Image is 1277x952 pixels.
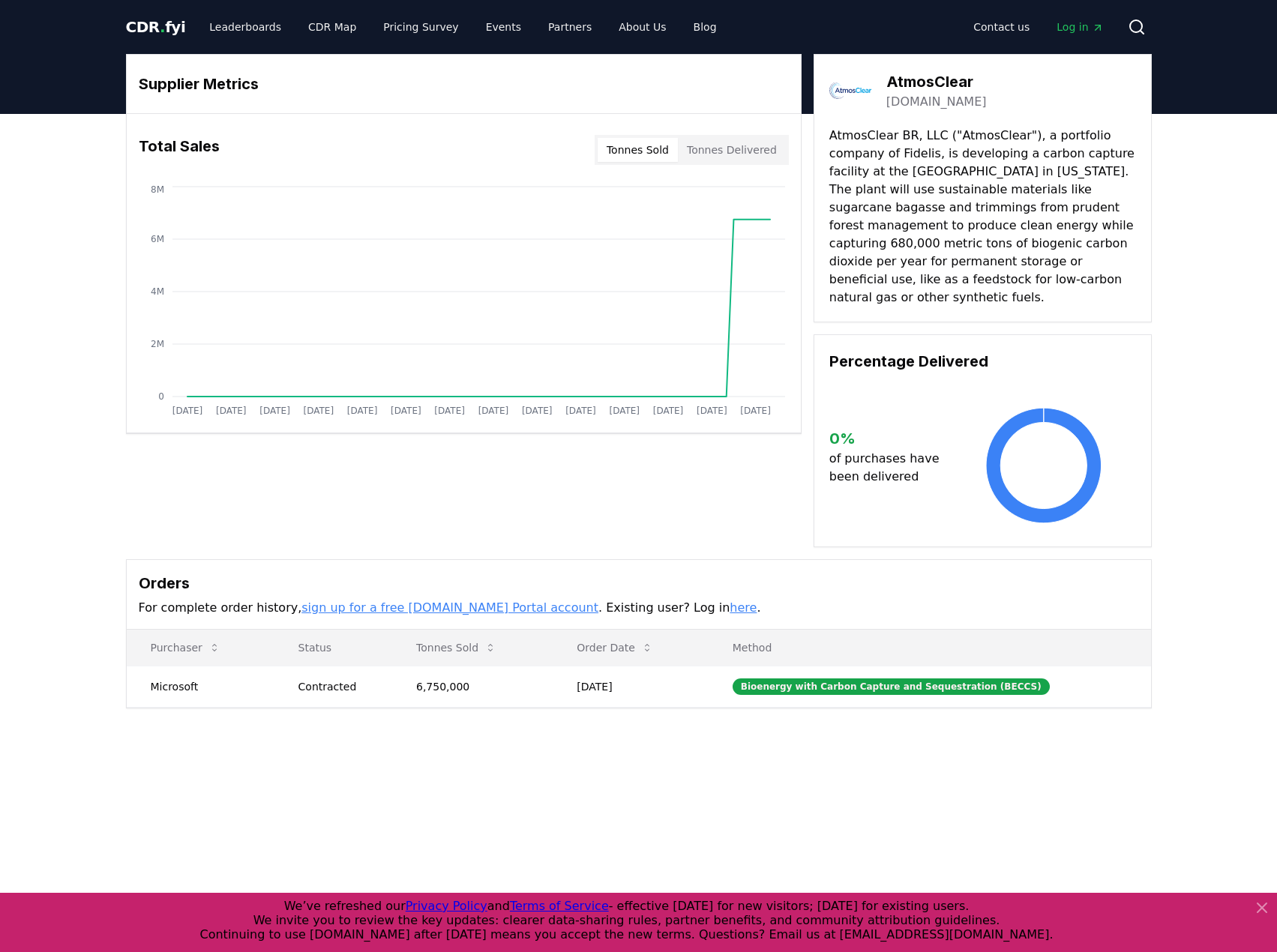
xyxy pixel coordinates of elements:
[721,640,1139,655] p: Method
[609,406,640,416] tspan: [DATE]
[652,406,683,416] tspan: [DATE]
[565,406,596,416] tspan: [DATE]
[371,13,470,40] a: Pricing Survey
[478,406,508,416] tspan: [DATE]
[598,138,678,162] button: Tonnes Sold
[158,391,164,402] tspan: 0
[391,406,421,416] tspan: [DATE]
[682,13,729,40] a: Blog
[139,135,220,165] h3: Total Sales
[404,633,508,663] button: Tonnes Sold
[565,633,665,663] button: Order Date
[434,406,465,416] tspan: [DATE]
[733,678,1050,695] div: Bioenergy with Carbon Capture and Sequestration (BECCS)
[346,406,377,416] tspan: [DATE]
[301,600,598,615] a: sign up for a free [DOMAIN_NAME] Portal account
[829,450,952,486] p: of purchases have been delivered
[160,18,165,36] span: .
[215,406,246,416] tspan: [DATE]
[1045,13,1115,40] a: Log in
[829,70,871,112] img: AtmosClear-logo
[961,13,1115,40] nav: Main
[197,13,293,40] a: Leaderboards
[303,406,334,416] tspan: [DATE]
[521,406,552,416] tspan: [DATE]
[1057,19,1103,34] span: Log in
[536,13,604,40] a: Partners
[197,13,728,40] nav: Main
[286,640,380,655] p: Status
[151,286,164,297] tspan: 4M
[139,633,232,663] button: Purchaser
[259,406,290,416] tspan: [DATE]
[829,427,952,450] h3: 0 %
[961,13,1042,40] a: Contact us
[139,599,1139,617] p: For complete order history, . Existing user? Log in .
[151,234,164,244] tspan: 6M
[126,16,186,37] a: CDR.fyi
[678,138,786,162] button: Tonnes Delivered
[172,406,202,416] tspan: [DATE]
[886,70,987,93] h3: AtmosClear
[886,93,987,111] a: [DOMAIN_NAME]
[296,13,368,40] a: CDR Map
[151,184,164,195] tspan: 8M
[829,127,1136,307] p: AtmosClear BR, LLC ("AtmosClear"), a portfolio company of Fidelis, is developing a carbon capture...
[139,572,1139,594] h3: Orders
[607,13,678,40] a: About Us
[298,679,380,694] div: Contracted
[151,339,164,349] tspan: 2M
[829,350,1136,373] h3: Percentage Delivered
[126,18,186,36] span: CDR fyi
[730,600,757,615] a: here
[139,73,789,95] h3: Supplier Metrics
[392,666,553,707] td: 6,750,000
[474,13,533,40] a: Events
[553,666,709,707] td: [DATE]
[697,406,727,416] tspan: [DATE]
[127,666,274,707] td: Microsoft
[740,406,771,416] tspan: [DATE]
